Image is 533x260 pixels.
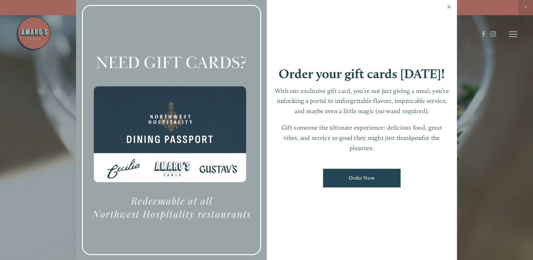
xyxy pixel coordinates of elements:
p: With our exclusive gift card, you’re not just giving a meal; you’re unlocking a portal to unforge... [274,86,450,116]
em: you [412,134,422,141]
h1: Order your gift cards [DATE]! [279,67,445,80]
p: Gift someone the ultimate experience: delicious food, great vibes, and service so good they might... [274,123,450,153]
a: Order Now [323,169,401,187]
